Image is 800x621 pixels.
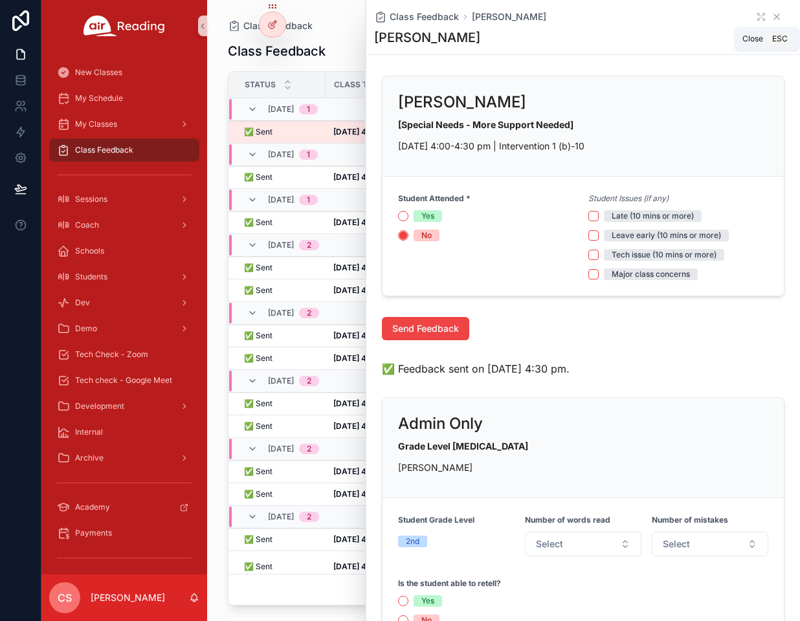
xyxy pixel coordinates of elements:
[49,420,199,444] a: Internal
[333,466,415,477] a: [DATE] 4:30-5:00 pm
[75,298,90,308] span: Dev
[398,193,471,204] strong: Student Attended *
[307,444,311,454] div: 2
[244,466,272,477] span: ✅ Sent
[307,308,311,318] div: 2
[75,67,122,78] span: New Classes
[525,532,641,556] button: Select Button
[244,398,318,409] a: ✅ Sent
[652,532,768,556] button: Select Button
[75,220,99,230] span: Coach
[244,217,318,228] a: ✅ Sent
[49,239,199,263] a: Schools
[49,496,199,519] a: Academy
[333,217,415,228] a: [DATE] 4:00-4:30 pm
[75,93,123,103] span: My Schedule
[75,453,104,463] span: Archive
[333,398,415,409] a: [DATE] 4:30-5:00 pm
[75,502,110,512] span: Academy
[382,361,570,376] span: ✅ Feedback sent on [DATE] 4:30 pm.
[334,80,381,90] span: Class Time
[243,19,313,32] span: Class Feedback
[75,401,124,411] span: Development
[244,127,318,137] a: ✅ Sent
[244,353,318,364] a: ✅ Sent
[307,195,310,205] div: 1
[333,489,415,499] a: [DATE] 4:00-4:30 pm
[390,10,459,23] span: Class Feedback
[268,512,294,522] span: [DATE]
[49,188,199,211] a: Sessions
[268,104,294,114] span: [DATE]
[75,194,107,204] span: Sessions
[652,515,728,525] strong: Number of mistakes
[268,195,294,205] span: [DATE]
[244,127,272,137] span: ✅ Sent
[333,466,414,476] strong: [DATE] 4:30-5:00 pm
[244,331,272,341] span: ✅ Sent
[398,461,768,474] p: [PERSON_NAME]
[307,376,311,386] div: 2
[333,263,415,273] a: [DATE] 4:30-5:00 pm
[536,538,563,550] span: Select
[244,534,318,545] a: ✅ Sent
[49,265,199,289] a: Students
[612,230,721,241] div: Leave early (10 mins or more)
[244,263,318,273] a: ✅ Sent
[472,10,546,23] a: [PERSON_NAME]
[228,19,313,32] a: Class Feedback
[228,42,326,60] h1: Class Feedback
[245,80,276,90] span: Status
[612,249,717,261] div: Tech issue (10 mins or more)
[244,421,318,431] a: ✅ Sent
[333,285,415,295] strong: [DATE] 4:00-4:30 pm
[49,61,199,84] a: New Classes
[588,193,669,204] em: Student Issues (if any)
[41,52,207,574] div: scrollable content
[421,210,434,222] div: Yes
[268,444,294,454] span: [DATE]
[75,528,112,538] span: Payments
[333,331,415,341] a: [DATE] 4:30-5:00 pm
[398,413,483,434] h2: Admin Only
[58,590,72,605] span: CS
[244,398,272,409] span: ✅ Sent
[268,240,294,250] span: [DATE]
[742,34,763,44] span: Close
[49,521,199,545] a: Payments
[49,317,199,340] a: Demo
[49,291,199,314] a: Dev
[398,515,474,525] strong: Student Grade Level
[333,561,415,571] strong: [DATE] 4:00-4:30 pm
[244,331,318,341] a: ✅ Sent
[244,561,318,572] a: ✅ Sent
[244,285,272,296] span: ✅ Sent
[75,246,104,256] span: Schools
[333,263,414,272] strong: [DATE] 4:30-5:00 pm
[333,534,415,545] a: [DATE] 4:30-5:00 pm
[333,421,415,431] a: [DATE] 4:00-4:30 pm
[75,349,148,360] span: Tech Check - Zoom
[374,10,459,23] a: Class Feedback
[333,353,415,364] a: [DATE] 4:00-4:30 pm
[333,421,415,431] strong: [DATE] 4:00-4:30 pm
[268,149,294,160] span: [DATE]
[244,561,272,572] span: ✅ Sent
[244,489,272,499] span: ✅ Sent
[398,441,528,452] strong: Grade Level [MEDICAL_DATA]
[49,395,199,418] a: Development
[307,104,310,114] div: 1
[49,446,199,470] a: Archive
[307,149,310,160] div: 1
[406,536,419,547] div: 2nd
[382,317,469,340] button: Send Feedback
[244,172,318,182] a: ✅ Sent
[49,113,199,136] a: My Classes
[244,353,272,364] span: ✅ Sent
[244,217,272,228] span: ✅ Sent
[49,343,199,366] a: Tech Check - Zoom
[83,16,165,36] img: App logo
[612,210,694,222] div: Late (10 mins or more)
[333,561,415,572] a: [DATE] 4:00-4:30 pm
[307,512,311,522] div: 2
